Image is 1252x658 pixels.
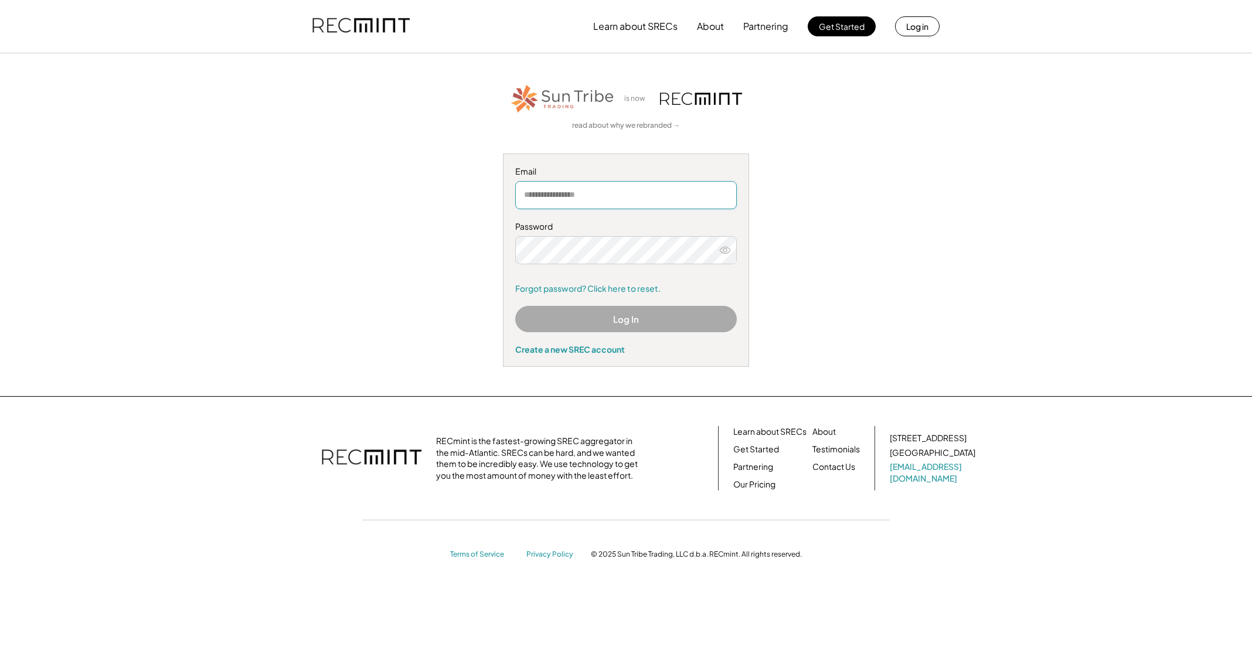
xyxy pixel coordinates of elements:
div: is now [621,94,654,104]
a: Forgot password? Click here to reset. [515,283,737,295]
a: read about why we rebranded → [572,121,680,131]
a: Get Started [733,444,779,455]
a: Testimonials [812,444,860,455]
a: Partnering [733,461,773,473]
a: About [812,426,836,438]
img: recmint-logotype%403x.png [322,438,421,479]
a: Privacy Policy [526,550,579,560]
div: Password [515,221,737,233]
img: recmint-logotype%403x.png [312,6,410,46]
div: Email [515,166,737,178]
img: recmint-logotype%403x.png [660,93,742,105]
div: [STREET_ADDRESS] [890,432,967,444]
a: Our Pricing [733,479,775,490]
img: STT_Horizontal_Logo%2B-%2BColor.png [510,83,615,115]
button: Learn about SRECs [593,15,678,38]
button: Log In [515,306,737,332]
button: About [697,15,724,38]
a: [EMAIL_ADDRESS][DOMAIN_NAME] [890,461,978,484]
div: © 2025 Sun Tribe Trading, LLC d.b.a. RECmint. All rights reserved. [591,550,802,559]
div: [GEOGRAPHIC_DATA] [890,447,975,459]
button: Log in [895,16,940,36]
button: Get Started [808,16,876,36]
a: Learn about SRECs [733,426,807,438]
a: Contact Us [812,461,855,473]
a: Terms of Service [450,550,515,560]
div: RECmint is the fastest-growing SREC aggregator in the mid-Atlantic. SRECs can be hard, and we wan... [436,435,644,481]
button: Partnering [743,15,788,38]
div: Create a new SREC account [515,344,737,354]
